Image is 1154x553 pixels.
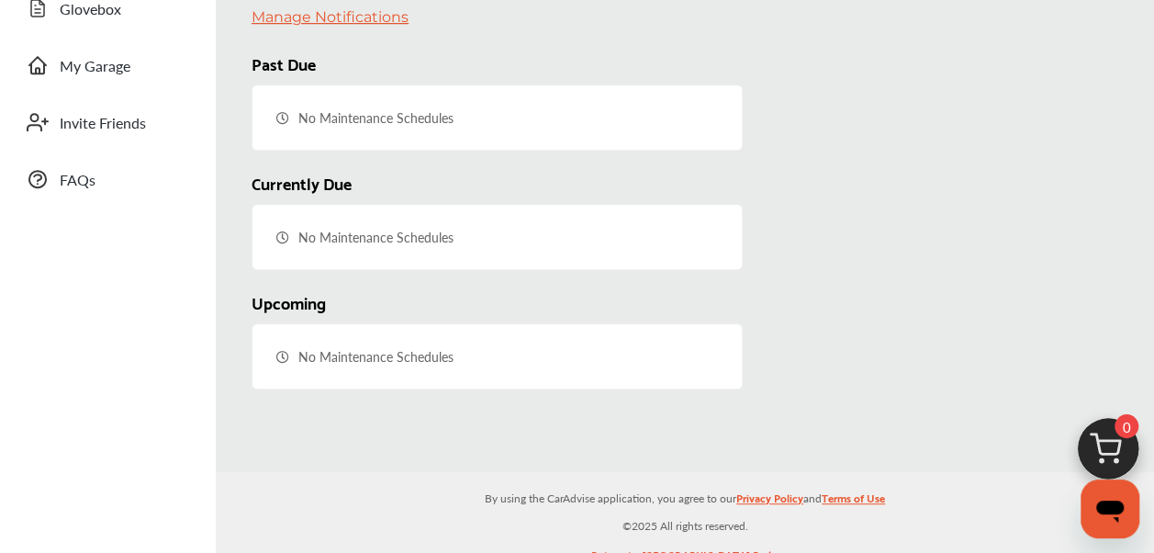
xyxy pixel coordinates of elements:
a: Terms of Use [822,488,885,516]
span: Currently Due [252,168,352,197]
span: My Garage [60,55,188,76]
a: My Garage [17,41,197,89]
span: No Maintenance Schedules [295,105,457,130]
a: Privacy Policy [736,488,803,516]
a: Manage Notifications [252,8,409,26]
img: cart_icon.3d0951e8.svg [1064,410,1152,498]
span: No Maintenance Schedules [295,344,457,369]
a: FAQs [17,155,197,203]
p: By using the CarAdvise application, you agree to our and [216,488,1154,507]
span: FAQs [60,169,188,190]
span: No Maintenance Schedules [295,224,457,250]
span: Invite Friends [60,112,188,133]
iframe: Button to launch messaging window [1081,480,1139,538]
span: Upcoming [252,288,326,316]
span: 0 [1115,414,1138,438]
a: Invite Friends [17,98,197,146]
span: Past Due [252,49,316,77]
